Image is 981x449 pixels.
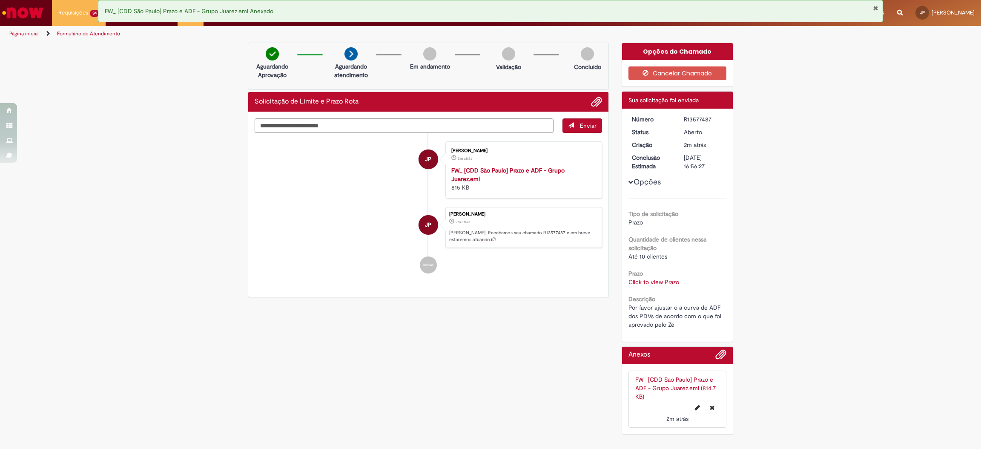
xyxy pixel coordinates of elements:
span: 2m atrás [666,415,688,423]
span: JP [425,149,431,170]
time: 29/09/2025 14:56:20 [666,415,688,423]
div: Opções do Chamado [622,43,733,60]
b: Descrição [628,295,655,303]
button: Excluir FW_ [CDD São Paulo] Prazo e ADF - Grupo Juarez.eml [705,401,720,414]
button: Adicionar anexos [591,96,602,107]
a: Formulário de Atendimento [57,30,120,37]
div: Julia Silva Pereira [419,150,438,169]
img: ServiceNow [1,4,45,21]
div: R13577487 [684,115,723,124]
div: 29/09/2025 14:56:23 [684,141,723,149]
span: Prazo [628,219,643,226]
dt: Criação [625,141,678,149]
p: Aguardando Aprovação [252,62,293,79]
div: Aberto [684,128,723,136]
a: Click to view Prazo [628,278,679,286]
span: Por favor ajustar o a curva de ADF dos PDVs de acordo com o que foi aprovado pelo Zé [628,304,723,328]
div: [DATE] 16:56:27 [684,153,723,170]
button: Enviar [562,118,602,133]
h2: Solicitação de Limite e Prazo Rota Histórico de tíquete [255,98,359,106]
time: 29/09/2025 14:56:23 [456,219,470,224]
a: Página inicial [9,30,39,37]
p: [PERSON_NAME]! Recebemos seu chamado R13577487 e em breve estaremos atuando. [449,230,597,243]
span: Sua solicitação foi enviada [628,96,699,104]
div: 815 KB [451,166,593,192]
button: Adicionar anexos [715,349,726,364]
b: Quantidade de clientes nessa solicitação [628,236,706,252]
button: Cancelar Chamado [628,66,727,80]
b: Prazo [628,270,643,277]
span: [PERSON_NAME] [932,9,975,16]
ul: Trilhas de página [6,26,648,42]
ul: Histórico de tíquete [255,133,602,282]
img: arrow-next.png [344,47,358,60]
li: Julia Silva Pereira [255,207,602,248]
span: 34 [90,10,99,17]
img: img-circle-grey.png [502,47,515,60]
span: Requisições [58,9,88,17]
p: Aguardando atendimento [330,62,372,79]
span: FW_ [CDD São Paulo] Prazo e ADF - Grupo Juarez.eml Anexado [105,7,273,15]
span: JP [425,215,431,235]
img: check-circle-green.png [266,47,279,60]
img: img-circle-grey.png [581,47,594,60]
img: img-circle-grey.png [423,47,436,60]
textarea: Digite sua mensagem aqui... [255,118,554,133]
div: Julia Silva Pereira [419,215,438,235]
b: Tipo de solicitação [628,210,678,218]
div: [PERSON_NAME] [449,212,597,217]
span: JP [920,10,925,15]
time: 29/09/2025 14:56:20 [458,156,472,161]
button: Editar nome de arquivo FW_ [CDD São Paulo] Prazo e ADF - Grupo Juarez.eml [690,401,705,414]
span: Enviar [580,122,597,130]
time: 29/09/2025 14:56:23 [684,141,706,149]
button: Fechar Notificação [873,5,878,12]
dt: Status [625,128,678,136]
a: FW_ [CDD São Paulo] Prazo e ADF - Grupo Juarez.eml [451,167,565,183]
a: FW_ [CDD São Paulo] Prazo e ADF - Grupo Juarez.eml (814.7 KB) [635,376,716,400]
p: Validação [496,63,521,71]
p: Em andamento [410,62,450,71]
span: 2m atrás [458,156,472,161]
h2: Anexos [628,351,650,359]
span: Até 10 clientes [628,253,667,260]
p: Concluído [574,63,601,71]
div: [PERSON_NAME] [451,148,593,153]
dt: Conclusão Estimada [625,153,678,170]
span: 2m atrás [456,219,470,224]
dt: Número [625,115,678,124]
span: 2m atrás [684,141,706,149]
